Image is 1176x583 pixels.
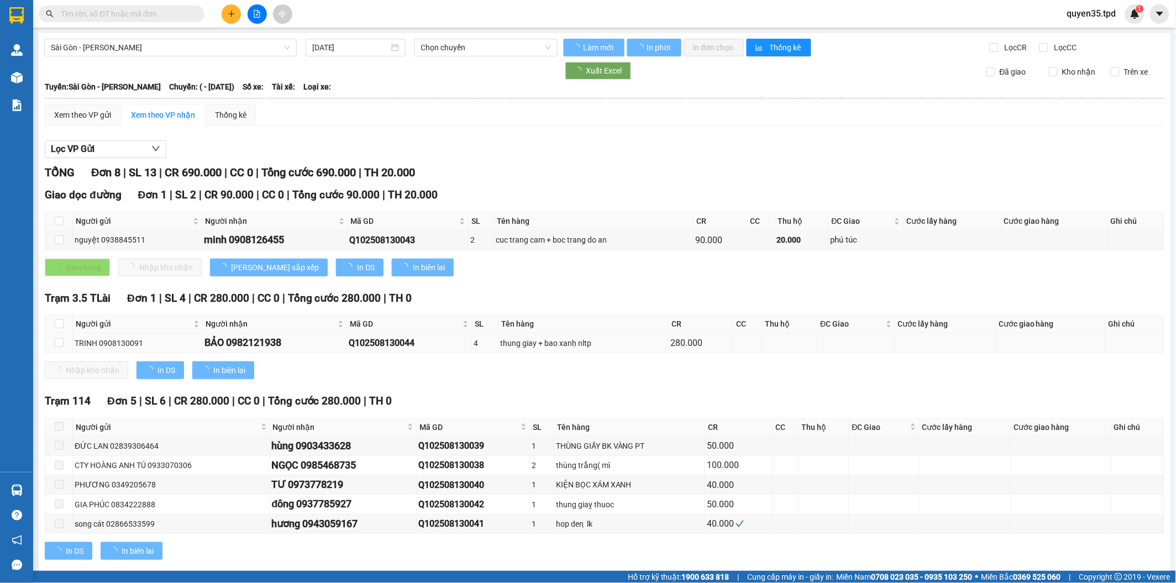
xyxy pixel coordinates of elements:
[253,10,261,18] span: file-add
[401,263,413,271] span: loading
[258,292,280,304] span: CC 0
[872,573,973,581] strong: 0708 023 035 - 0935 103 250
[205,215,337,227] span: Người nhận
[1115,573,1122,581] span: copyright
[469,212,495,230] th: SL
[204,335,345,350] div: BẢO 0982121938
[532,459,552,471] div: 2
[282,292,285,304] span: |
[46,10,54,18] span: search
[256,188,259,201] span: |
[530,418,554,437] th: SL
[1058,66,1100,78] span: Kho nhận
[228,10,235,18] span: plus
[11,99,23,111] img: solution-icon
[287,188,290,201] span: |
[707,439,770,453] div: 50.000
[671,336,731,350] div: 280.000
[129,166,156,179] span: SL 13
[388,188,438,201] span: TH 20.000
[532,479,552,491] div: 1
[45,259,110,276] button: Giao hàng
[118,259,202,276] button: Nhập kho nhận
[45,395,91,407] span: Trạm 114
[419,421,518,433] span: Mã GD
[1001,212,1107,230] th: Cước giao hàng
[174,395,229,407] span: CR 280.000
[122,545,154,557] span: In biên lai
[204,188,254,201] span: CR 90.000
[139,395,142,407] span: |
[392,259,454,276] button: In biên lai
[261,166,356,179] span: Tổng cước 690.000
[628,571,729,583] span: Hỗ trợ kỹ thuật:
[418,478,528,492] div: Q102508130040
[627,39,681,56] button: In phơi
[248,4,267,24] button: file-add
[303,81,331,93] span: Loại xe:
[762,315,817,333] th: Thu hộ
[61,8,191,20] input: Tìm tên, số ĐT hoặc mã đơn
[136,361,184,379] button: In DS
[145,395,166,407] span: SL 6
[188,292,191,304] span: |
[775,212,829,230] th: Thu hộ
[12,510,22,521] span: question-circle
[995,66,1031,78] span: Đã giao
[501,337,667,349] div: thung giay + bao xanḥ nltp
[45,188,122,201] span: Giao dọc đường
[573,44,582,51] span: loading
[474,337,496,349] div: 4
[418,517,528,531] div: Q102508130041
[1108,212,1164,230] th: Ghi chú
[1120,66,1153,78] span: Trên xe
[747,39,811,56] button: bar-chartThống kê
[75,479,268,491] div: PHƯƠNG 0349205678
[370,395,392,407] span: TH 0
[175,188,196,201] span: SL 2
[682,573,729,581] strong: 1900 633 818
[707,497,770,511] div: 50.000
[131,109,195,121] div: Xem theo VP nhận
[1050,41,1079,54] span: Lọc CC
[165,166,222,179] span: CR 690.000
[204,232,346,248] div: minh 0908126455
[748,212,775,230] th: CC
[684,39,744,56] button: In đơn chọn
[231,261,319,274] span: [PERSON_NAME] sắp xếp
[738,571,739,583] span: |
[852,421,908,433] span: ĐC Giao
[996,315,1106,333] th: Cước giao hàng
[243,81,264,93] span: Số xe:
[45,361,128,379] button: Nhập kho nhận
[773,418,799,437] th: CC
[238,395,260,407] span: CC 0
[76,318,191,330] span: Người gửi
[418,458,528,472] div: Q102508130038
[695,233,745,247] div: 90.000
[165,292,186,304] span: SL 4
[495,212,694,230] th: Tên hàng
[347,333,472,353] td: Q102508130044
[169,81,234,93] span: Chuyến: ( - [DATE])
[920,418,1011,437] th: Cước lấy hàng
[45,292,111,304] span: Trạm 3.5 TLài
[417,495,530,514] td: Q102508130042
[45,82,161,91] b: Tuyến: Sài Gòn - [PERSON_NAME]
[417,475,530,495] td: Q102508130040
[350,318,460,330] span: Mã GD
[292,188,380,201] span: Tổng cước 90.000
[11,72,23,83] img: warehouse-icon
[288,292,381,304] span: Tổng cước 280.000
[390,292,412,304] span: TH 0
[556,459,704,471] div: thùng trắng( mì
[201,366,213,374] span: loading
[777,234,827,246] div: 20.000
[832,215,892,227] span: ĐC Giao
[349,336,470,350] div: Q102508130044
[54,109,111,121] div: Xem theo VP gửi
[11,44,23,56] img: warehouse-icon
[837,571,973,583] span: Miền Nam
[107,395,136,407] span: Đơn 5
[499,315,669,333] th: Tên hàng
